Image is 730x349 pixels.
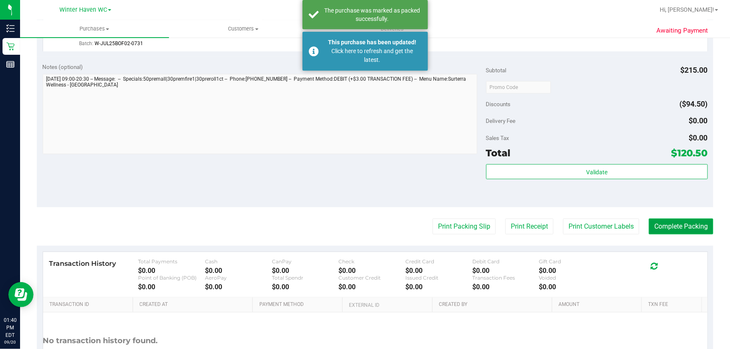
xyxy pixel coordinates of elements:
[433,219,496,234] button: Print Packing Slip
[79,41,93,46] span: Batch:
[272,283,339,291] div: $0.00
[169,20,318,38] a: Customers
[259,301,339,308] a: Payment Method
[205,283,272,291] div: $0.00
[505,219,553,234] button: Print Receipt
[486,147,511,159] span: Total
[43,64,83,70] span: Notes (optional)
[6,60,15,69] inline-svg: Reports
[342,298,432,313] th: External ID
[138,258,205,265] div: Total Payments
[539,258,606,265] div: Gift Card
[439,301,549,308] a: Created By
[323,38,422,47] div: This purchase has been updated!
[272,267,339,275] div: $0.00
[486,135,510,141] span: Sales Tax
[405,275,472,281] div: Issued Credit
[338,267,405,275] div: $0.00
[6,24,15,33] inline-svg: Inventory
[472,283,539,291] div: $0.00
[338,258,405,265] div: Check
[586,169,607,176] span: Validate
[539,275,606,281] div: Voided
[138,267,205,275] div: $0.00
[472,275,539,281] div: Transaction Fees
[657,26,708,36] span: Awaiting Payment
[8,282,33,307] iframe: Resource center
[671,147,708,159] span: $120.50
[140,301,250,308] a: Created At
[472,258,539,265] div: Debit Card
[486,164,708,179] button: Validate
[205,258,272,265] div: Cash
[539,267,606,275] div: $0.00
[405,258,472,265] div: Credit Card
[689,116,708,125] span: $0.00
[472,267,539,275] div: $0.00
[272,258,339,265] div: CanPay
[405,283,472,291] div: $0.00
[338,275,405,281] div: Customer Credit
[169,25,318,33] span: Customers
[486,117,516,124] span: Delivery Fee
[4,339,16,345] p: 09/20
[272,275,339,281] div: Total Spendr
[649,219,713,234] button: Complete Packing
[95,41,143,46] span: W-JUL25BOF02-0731
[20,25,169,33] span: Purchases
[323,47,422,64] div: Click here to refresh and get the latest.
[6,42,15,51] inline-svg: Retail
[20,20,169,38] a: Purchases
[689,133,708,142] span: $0.00
[648,301,699,308] a: Txn Fee
[323,6,422,23] div: The purchase was marked as packed successfully.
[4,316,16,339] p: 01:40 PM EDT
[558,301,638,308] a: Amount
[205,267,272,275] div: $0.00
[138,283,205,291] div: $0.00
[49,301,130,308] a: Transaction ID
[680,99,708,108] span: ($94.50)
[660,6,714,13] span: Hi, [PERSON_NAME]!
[59,6,107,13] span: Winter Haven WC
[205,275,272,281] div: AeroPay
[563,219,639,234] button: Print Customer Labels
[138,275,205,281] div: Point of Banking (POB)
[405,267,472,275] div: $0.00
[486,81,551,94] input: Promo Code
[486,97,511,112] span: Discounts
[338,283,405,291] div: $0.00
[486,67,507,74] span: Subtotal
[681,66,708,74] span: $215.00
[539,283,606,291] div: $0.00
